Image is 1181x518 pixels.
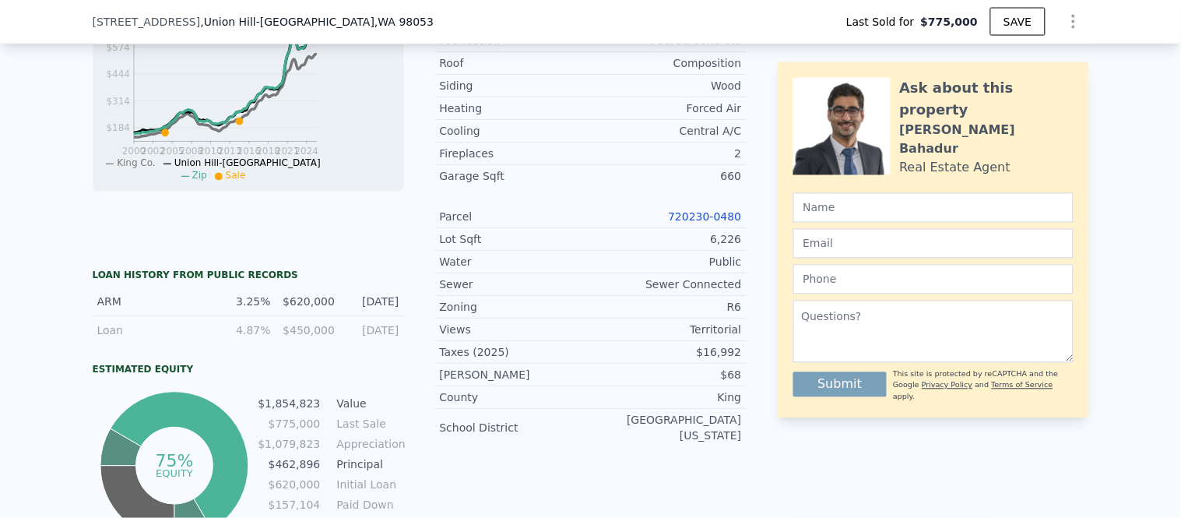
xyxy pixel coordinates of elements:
tspan: 2000 [121,146,146,157]
div: Loan history from public records [93,269,404,281]
td: Principal [334,456,404,473]
div: Fireplaces [440,146,591,161]
tspan: 2021 [275,146,299,157]
div: 3.25% [216,294,270,309]
div: Parcel [440,209,591,224]
div: Ask about this property [900,78,1074,122]
div: [PERSON_NAME] [440,367,591,382]
tspan: 2002 [141,146,165,157]
button: Submit [793,372,888,397]
td: $1,854,823 [257,395,321,412]
div: Views [440,322,591,337]
div: Garage Sqft [440,168,591,184]
div: 4.87% [216,322,270,338]
a: Privacy Policy [922,381,972,389]
div: Territorial [591,322,742,337]
td: $1,079,823 [257,435,321,453]
a: Terms of Service [992,381,1053,389]
div: $16,992 [591,344,742,360]
tspan: 2005 [160,146,185,157]
div: Loan [97,322,207,338]
div: ARM [97,294,207,309]
tspan: 75% [156,451,194,470]
td: Appreciation [334,435,404,453]
div: 2 [591,146,742,161]
span: $775,000 [921,14,979,30]
div: This site is protected by reCAPTCHA and the Google and apply. [893,369,1073,403]
div: Forced Air [591,100,742,116]
div: School District [440,420,591,435]
span: Last Sold for [846,14,921,30]
span: Zip [192,171,207,181]
div: R6 [591,299,742,315]
td: Value [334,395,404,412]
tspan: $574 [106,42,130,53]
td: $157,104 [257,496,321,513]
td: $620,000 [257,476,321,493]
div: Lot Sqft [440,231,591,247]
span: King Co. [117,158,156,169]
input: Email [793,229,1074,259]
div: Public [591,254,742,270]
div: King [591,389,742,405]
div: 660 [591,168,742,184]
div: Zoning [440,299,591,315]
span: , WA 98053 [374,16,434,28]
div: Wood [591,78,742,93]
td: Last Sale [334,415,404,432]
td: Paid Down [334,496,404,513]
span: Sale [226,171,246,181]
div: [PERSON_NAME] Bahadur [900,122,1074,159]
span: Union Hill-[GEOGRAPHIC_DATA] [174,158,321,169]
tspan: 2013 [218,146,242,157]
tspan: $444 [106,69,130,80]
tspan: 2018 [256,146,280,157]
div: $450,000 [280,322,335,338]
div: Cooling [440,123,591,139]
div: Water [440,254,591,270]
div: Composition [591,55,742,71]
tspan: 2024 [294,146,318,157]
td: $462,896 [257,456,321,473]
div: 6,226 [591,231,742,247]
input: Name [793,193,1074,223]
button: SAVE [990,8,1045,36]
div: Real Estate Agent [900,159,1011,178]
a: 720230-0480 [668,210,741,223]
div: $68 [591,367,742,382]
div: Siding [440,78,591,93]
tspan: 2008 [179,146,203,157]
div: [DATE] [344,294,399,309]
input: Phone [793,265,1074,294]
div: Roof [440,55,591,71]
div: Sewer Connected [591,277,742,292]
td: $775,000 [257,415,321,432]
span: , Union Hill-[GEOGRAPHIC_DATA] [200,14,434,30]
div: County [440,389,591,405]
tspan: 2010 [199,146,223,157]
div: Heating [440,100,591,116]
div: $620,000 [280,294,335,309]
tspan: $184 [106,123,130,134]
div: Taxes (2025) [440,344,591,360]
div: Sewer [440,277,591,292]
div: [GEOGRAPHIC_DATA][US_STATE] [591,412,742,443]
button: Show Options [1058,6,1089,37]
div: Estimated Equity [93,363,404,375]
span: [STREET_ADDRESS] [93,14,201,30]
td: Initial Loan [334,476,404,493]
tspan: $314 [106,96,130,107]
div: Central A/C [591,123,742,139]
div: [DATE] [344,322,399,338]
tspan: equity [156,467,194,479]
tspan: 2016 [237,146,261,157]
